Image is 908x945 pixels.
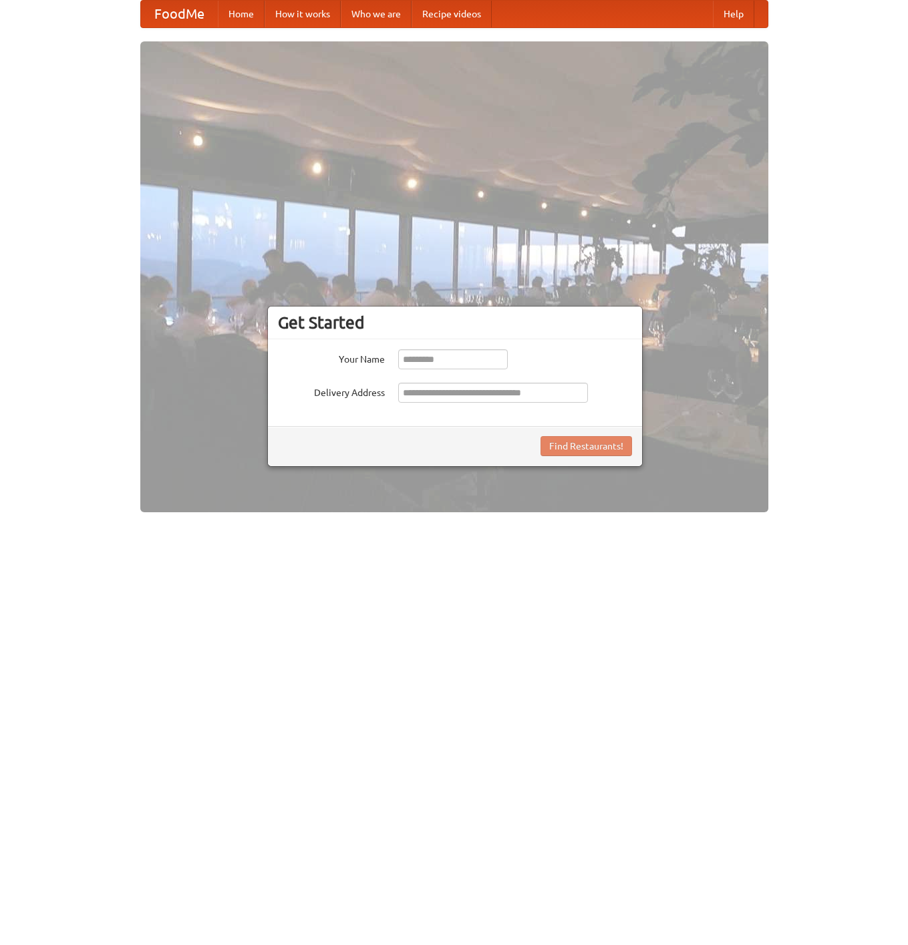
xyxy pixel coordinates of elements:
[278,349,385,366] label: Your Name
[341,1,412,27] a: Who we are
[278,383,385,399] label: Delivery Address
[278,313,632,333] h3: Get Started
[141,1,218,27] a: FoodMe
[218,1,265,27] a: Home
[713,1,754,27] a: Help
[412,1,492,27] a: Recipe videos
[541,436,632,456] button: Find Restaurants!
[265,1,341,27] a: How it works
